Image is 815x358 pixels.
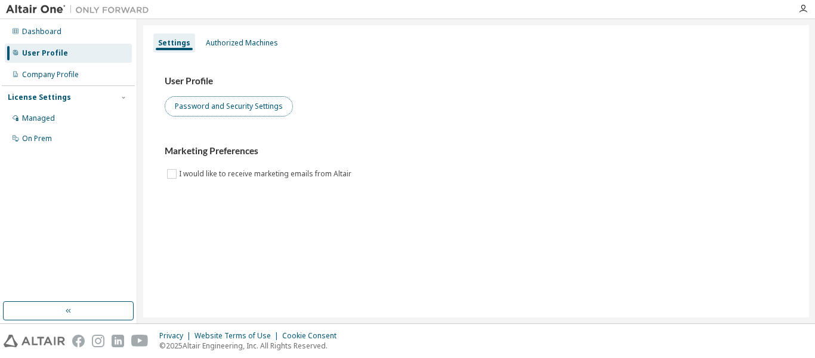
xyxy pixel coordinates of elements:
img: facebook.svg [72,335,85,347]
label: I would like to receive marketing emails from Altair [179,167,354,181]
img: linkedin.svg [112,335,124,347]
div: User Profile [22,48,68,58]
img: youtube.svg [131,335,149,347]
div: Authorized Machines [206,38,278,48]
div: Website Terms of Use [195,331,282,341]
div: Dashboard [22,27,61,36]
button: Password and Security Settings [165,96,293,117]
img: Altair One [6,4,155,16]
img: instagram.svg [92,335,104,347]
div: Company Profile [22,70,79,79]
div: On Prem [22,134,52,143]
div: Privacy [159,331,195,341]
div: Settings [158,38,190,48]
img: altair_logo.svg [4,335,65,347]
div: Cookie Consent [282,331,344,341]
div: License Settings [8,93,71,102]
h3: Marketing Preferences [165,145,788,157]
p: © 2025 Altair Engineering, Inc. All Rights Reserved. [159,341,344,351]
div: Managed [22,114,55,123]
h3: User Profile [165,75,788,87]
